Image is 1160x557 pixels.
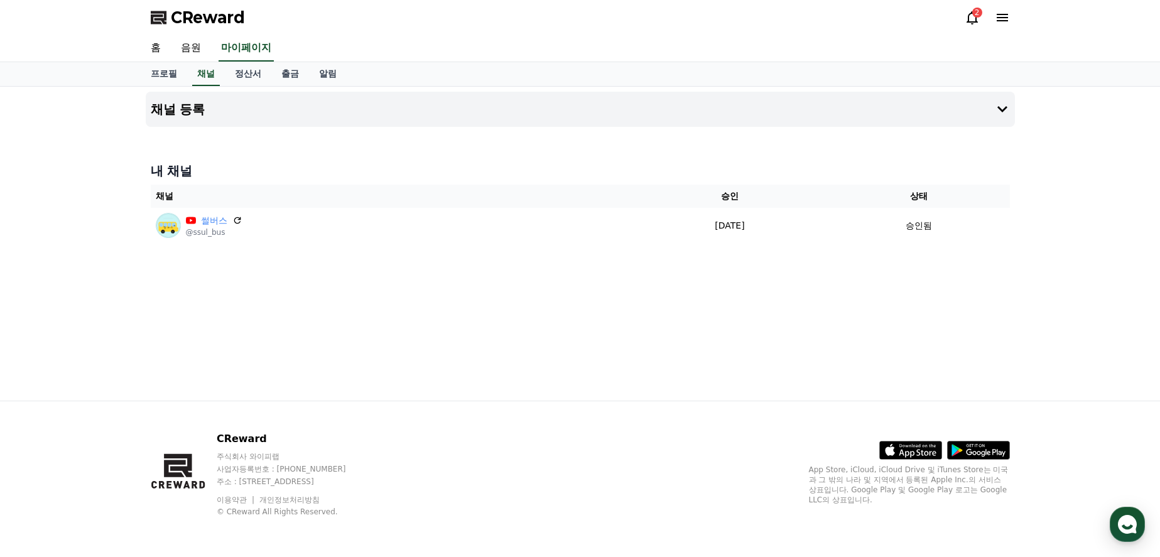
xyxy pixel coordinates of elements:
th: 상태 [828,185,1009,208]
th: 승인 [631,185,829,208]
a: 썰버스 [201,214,227,227]
h4: 채널 등록 [151,102,205,116]
a: 알림 [309,62,347,86]
button: 채널 등록 [146,92,1015,127]
p: 주식회사 와이피랩 [217,452,370,462]
span: CReward [171,8,245,28]
a: 음원 [171,35,211,62]
a: CReward [151,8,245,28]
p: 주소 : [STREET_ADDRESS] [217,477,370,487]
a: 이용약관 [217,495,256,504]
th: 채널 [151,185,631,208]
a: 개인정보처리방침 [259,495,320,504]
p: @ssul_bus [186,227,242,237]
a: 정산서 [225,62,271,86]
p: CReward [217,431,370,446]
a: 채널 [192,62,220,86]
a: 프로필 [141,62,187,86]
p: 승인됨 [906,219,932,232]
a: 마이페이지 [219,35,274,62]
img: 썰버스 [156,213,181,238]
div: 2 [972,8,982,18]
a: 홈 [141,35,171,62]
a: 출금 [271,62,309,86]
p: 사업자등록번호 : [PHONE_NUMBER] [217,464,370,474]
p: [DATE] [636,219,824,232]
h4: 내 채널 [151,162,1010,180]
p: App Store, iCloud, iCloud Drive 및 iTunes Store는 미국과 그 밖의 나라 및 지역에서 등록된 Apple Inc.의 서비스 상표입니다. Goo... [809,465,1010,505]
p: © CReward All Rights Reserved. [217,507,370,517]
a: 2 [965,10,980,25]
